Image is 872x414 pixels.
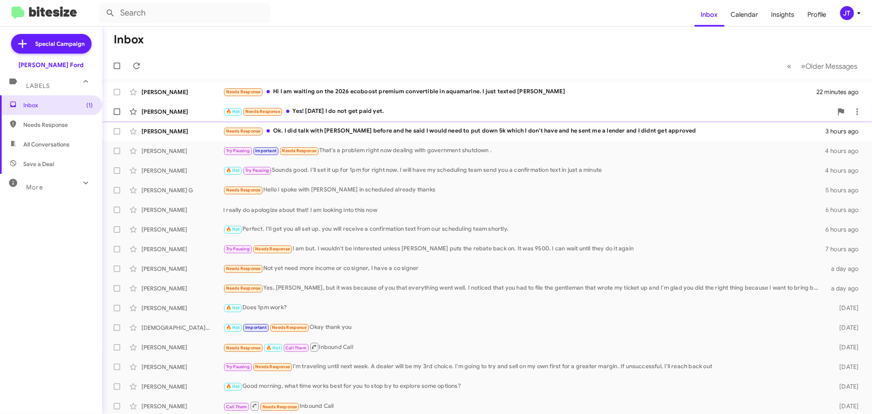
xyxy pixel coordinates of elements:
div: I am but. I wouldn't be interested unless [PERSON_NAME] puts the rebate back on. It was 9500. I c... [223,244,825,254]
span: More [26,184,43,191]
div: [DATE] [825,402,865,410]
div: 6 hours ago [825,206,865,214]
span: Try Pausing [226,364,250,369]
div: Good morning, what time works best for you to stop by to explore some options? [223,382,825,391]
div: 3 hours ago [825,127,865,135]
div: That's a problem right now dealing with government shutdown . [223,146,825,155]
span: 🔥 Hot [226,227,240,232]
div: 4 hours ago [825,166,865,175]
div: [PERSON_NAME] Ford [19,61,84,69]
div: Hello i spoke with [PERSON_NAME] in scheduled already thanks [223,185,825,195]
div: a day ago [825,284,865,292]
div: Inbound Call [223,342,825,352]
div: Sounds good. I'll set it up for 1pm for right now. I will have my scheduling team send you a conf... [223,166,825,175]
span: 🔥 Hot [226,325,240,330]
span: 🔥 Hot [226,109,240,114]
div: Not yet need more income or co signer, I have a co signer [223,264,825,273]
div: 6 hours ago [825,225,865,234]
a: Insights [765,3,801,27]
span: Needs Response [255,364,290,369]
div: Ok. I did talk with [PERSON_NAME] before and he said I would need to put down 5k which I don't ha... [223,126,825,136]
div: [PERSON_NAME] [141,147,223,155]
span: Needs Response [272,325,307,330]
div: [DATE] [825,304,865,312]
span: Needs Response [23,121,93,129]
a: Calendar [724,3,765,27]
span: Inbox [23,101,93,109]
span: Needs Response [245,109,280,114]
div: Hi I am waiting on the 2026 ecoboost premium convertible in aquamarine. I just texted [PERSON_NAME] [223,87,816,97]
div: 7 hours ago [825,245,865,253]
span: 🔥 Hot [266,345,280,351]
div: 5 hours ago [825,186,865,194]
div: Inbound Call [223,401,825,411]
div: [PERSON_NAME] [141,363,223,371]
div: [DEMOGRAPHIC_DATA][PERSON_NAME] [141,324,223,332]
div: [PERSON_NAME] [141,166,223,175]
span: Needs Response [226,128,261,134]
div: [DATE] [825,382,865,391]
span: Try Pausing [245,168,269,173]
div: [PERSON_NAME] [141,206,223,214]
span: All Conversations [23,140,69,148]
span: Special Campaign [36,40,85,48]
input: Search [99,3,271,23]
div: Yes! [DATE] I do not get paid yet. [223,107,833,116]
span: (1) [86,101,93,109]
div: I'm traveling until next week. A dealer will be my 3rd choice. I'm going to try and sell on my ow... [223,362,825,371]
span: Call Them [285,345,307,351]
span: « [787,61,791,71]
span: Save a Deal [23,160,54,168]
div: Perfect. I'll get you all set up. you will receive a confirmation text from our scheduling team s... [223,225,825,234]
div: [PERSON_NAME] [141,108,223,116]
span: Important [255,148,276,153]
span: Try Pausing [226,148,250,153]
div: [PERSON_NAME] [141,127,223,135]
div: [PERSON_NAME] [141,304,223,312]
span: 🔥 Hot [226,384,240,389]
span: Older Messages [805,62,857,71]
div: 22 minutes ago [816,88,865,96]
span: Needs Response [226,266,261,271]
nav: Page navigation example [782,58,862,74]
div: [PERSON_NAME] [141,225,223,234]
div: [PERSON_NAME] [141,343,223,351]
span: Needs Response [282,148,316,153]
div: 4 hours ago [825,147,865,155]
div: [PERSON_NAME] [141,402,223,410]
div: [DATE] [825,363,865,371]
a: Inbox [695,3,724,27]
span: Try Pausing [226,246,250,252]
span: 🔥 Hot [226,168,240,173]
span: Needs Response [226,286,261,291]
a: Special Campaign [11,34,92,54]
div: [DATE] [825,324,865,332]
a: Profile [801,3,833,27]
div: [PERSON_NAME] [141,265,223,273]
button: Next [796,58,862,74]
span: Needs Response [262,404,297,409]
span: Important [245,325,267,330]
div: Does 1pm work? [223,303,825,313]
div: Okay thank you [223,323,825,332]
span: Needs Response [255,246,290,252]
div: a day ago [825,265,865,273]
div: [PERSON_NAME] [141,245,223,253]
h1: Inbox [114,33,144,46]
div: I really do apologize about that! I am looking into this now [223,206,825,214]
div: [PERSON_NAME] [141,284,223,292]
div: JT [840,6,854,20]
span: » [801,61,805,71]
span: Labels [26,82,50,90]
span: Call Them [226,404,247,409]
button: JT [833,6,863,20]
div: Yes, [PERSON_NAME], but it was because of you that everything went well. I noticed that you had t... [223,283,825,293]
span: Needs Response [226,345,261,351]
span: Needs Response [226,89,261,94]
div: [PERSON_NAME] [141,88,223,96]
div: [PERSON_NAME] [141,382,223,391]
